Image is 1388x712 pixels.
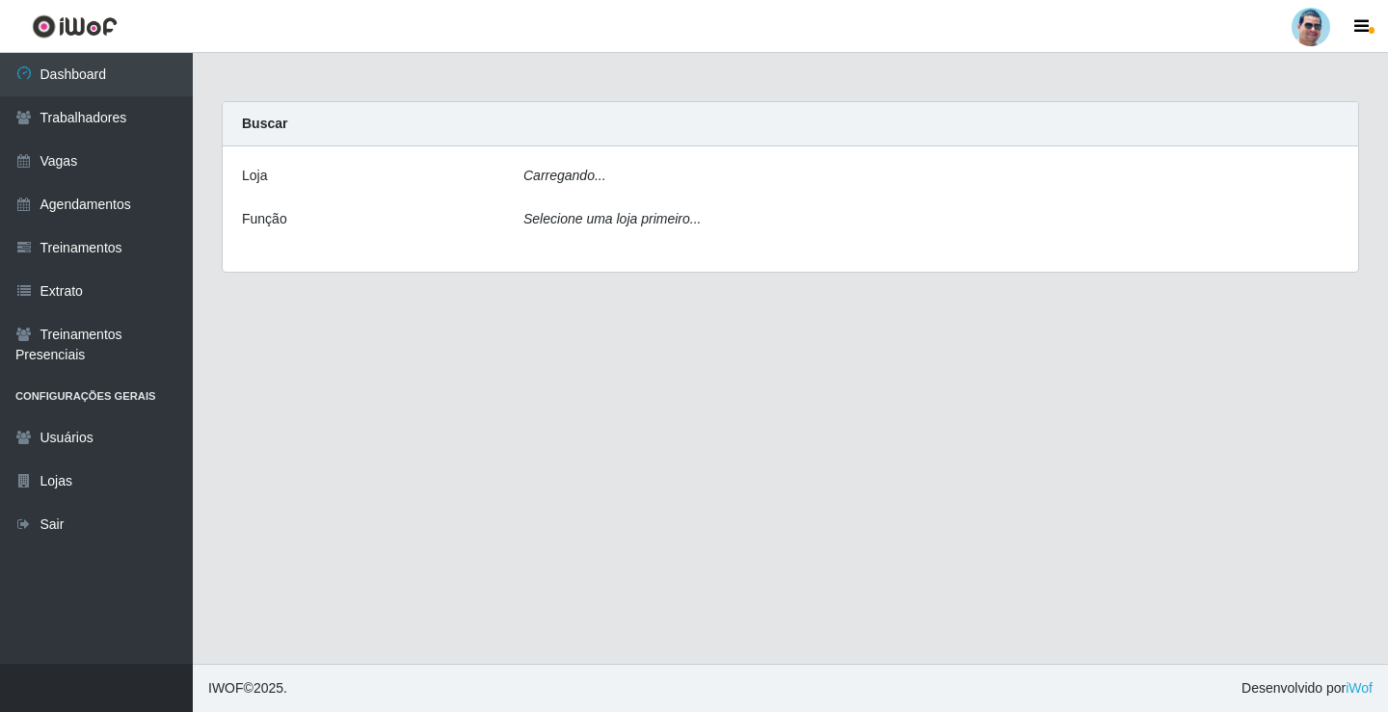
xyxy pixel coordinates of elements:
span: © 2025 . [208,678,287,699]
strong: Buscar [242,116,287,131]
a: iWof [1346,680,1373,696]
i: Selecione uma loja primeiro... [523,211,701,226]
span: IWOF [208,680,244,696]
span: Desenvolvido por [1241,678,1373,699]
label: Função [242,209,287,229]
i: Carregando... [523,168,606,183]
img: CoreUI Logo [32,14,118,39]
label: Loja [242,166,267,186]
